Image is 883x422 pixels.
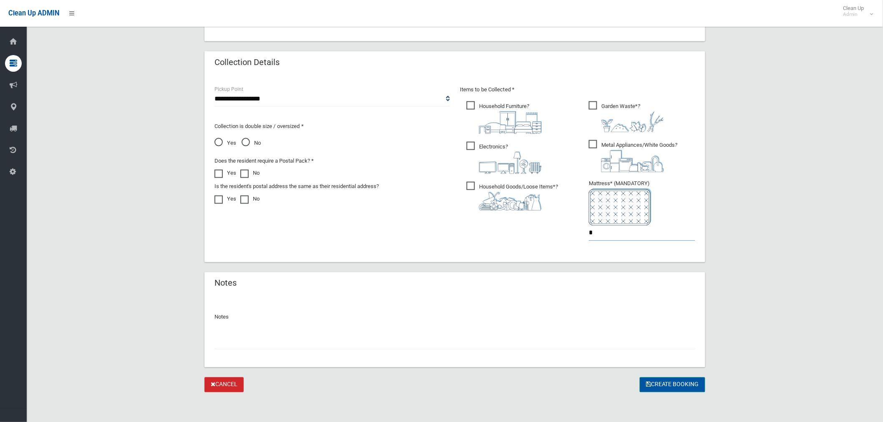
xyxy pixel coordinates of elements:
span: Clean Up ADMIN [8,9,59,17]
span: Metal Appliances/White Goods [589,140,677,172]
small: Admin [843,11,864,18]
img: 36c1b0289cb1767239cdd3de9e694f19.png [601,150,664,172]
span: Yes [214,138,236,148]
span: Clean Up [839,5,873,18]
img: b13cc3517677393f34c0a387616ef184.png [479,192,542,211]
p: Collection is double size / oversized * [214,121,450,131]
a: Cancel [204,377,244,393]
label: No [240,168,260,178]
i: ? [601,142,677,172]
img: aa9efdbe659d29b613fca23ba79d85cb.png [479,111,542,134]
span: No [242,138,261,148]
img: 394712a680b73dbc3d2a6a3a7ffe5a07.png [479,152,542,174]
header: Notes [204,275,247,291]
i: ? [479,183,558,211]
label: No [240,194,260,204]
img: 4fd8a5c772b2c999c83690221e5242e0.png [601,111,664,132]
label: Yes [214,168,236,178]
p: Items to be Collected * [460,85,695,95]
p: Notes [214,312,695,322]
span: Garden Waste* [589,101,664,132]
span: Electronics [467,142,542,174]
button: Create Booking [640,377,705,393]
img: e7408bece873d2c1783593a074e5cb2f.png [589,188,651,226]
span: Household Furniture [467,101,542,134]
span: Household Goods/Loose Items* [467,182,558,211]
i: ? [601,103,664,132]
label: Yes [214,194,236,204]
header: Collection Details [204,54,290,70]
i: ? [479,143,542,174]
label: Does the resident require a Postal Pack? * [214,156,314,166]
label: Is the resident's postal address the same as their residential address? [214,181,379,191]
span: Mattress* (MANDATORY) [589,180,695,226]
i: ? [479,103,542,134]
